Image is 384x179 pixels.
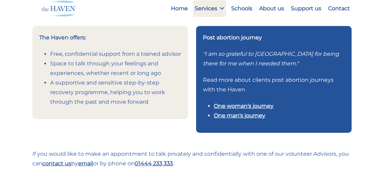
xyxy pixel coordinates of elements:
a: Support us [289,0,323,17]
li: Space to talk through your feelings and experiences, whether recent or long ago [50,59,181,78]
p: Read more about clients post abortion journeys with the Haven [203,75,345,94]
li: A supportive and sensitive step-by-step recovery programme, helping you to work through the past ... [50,78,181,107]
a: One man's journey [214,112,265,119]
a: Services [193,0,226,17]
a: email [78,160,93,167]
a: 01444 233 333 [135,160,173,167]
strong: Post abortion journey [203,34,262,41]
a: contact us [42,160,71,167]
p: "I am so grateful to [GEOGRAPHIC_DATA] for being there for me when I needed them." [203,49,345,68]
a: Contact [326,0,352,17]
li: Free, confidential support from a trained advisor [50,49,181,59]
p: If you would like to make an appointment to talk privately and confidentially with one of our vol... [32,149,352,168]
a: Home [169,0,190,17]
a: Schools [230,0,254,17]
a: One woman's journey [214,103,274,109]
strong: The Haven offers: [39,34,86,41]
a: About us [257,0,286,17]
